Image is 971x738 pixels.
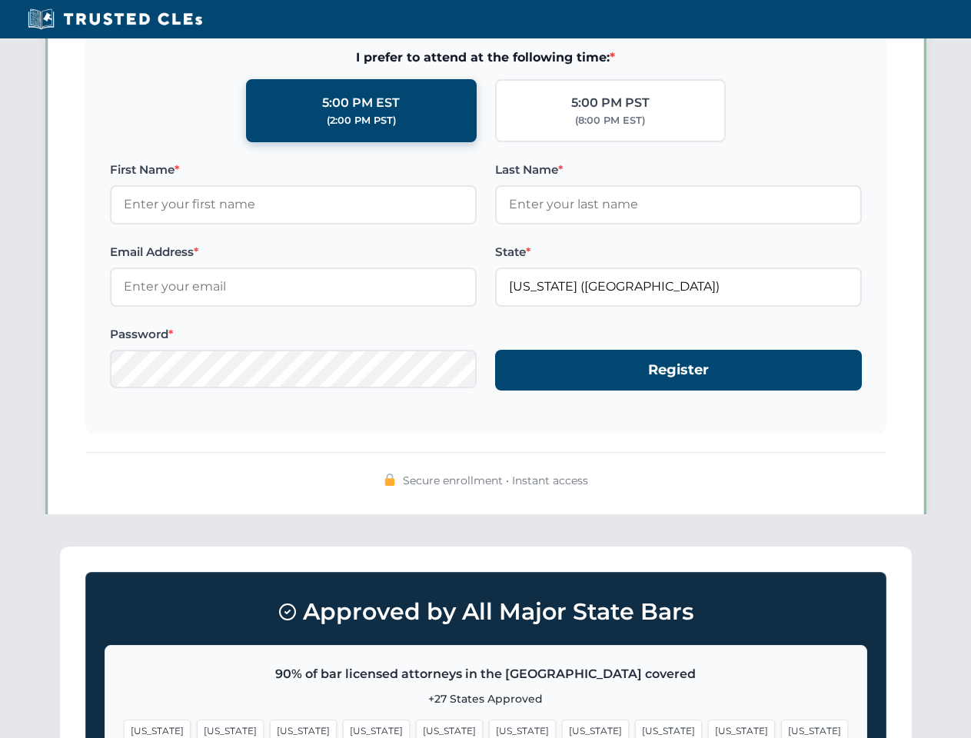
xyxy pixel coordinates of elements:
[110,325,477,344] label: Password
[575,113,645,128] div: (8:00 PM EST)
[124,690,848,707] p: +27 States Approved
[110,185,477,224] input: Enter your first name
[110,48,862,68] span: I prefer to attend at the following time:
[110,243,477,261] label: Email Address
[327,113,396,128] div: (2:00 PM PST)
[384,474,396,486] img: 🔒
[495,185,862,224] input: Enter your last name
[322,93,400,113] div: 5:00 PM EST
[105,591,867,633] h3: Approved by All Major State Bars
[23,8,207,31] img: Trusted CLEs
[571,93,650,113] div: 5:00 PM PST
[110,268,477,306] input: Enter your email
[403,472,588,489] span: Secure enrollment • Instant access
[124,664,848,684] p: 90% of bar licensed attorneys in the [GEOGRAPHIC_DATA] covered
[495,161,862,179] label: Last Name
[495,350,862,391] button: Register
[110,161,477,179] label: First Name
[495,243,862,261] label: State
[495,268,862,306] input: Florida (FL)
